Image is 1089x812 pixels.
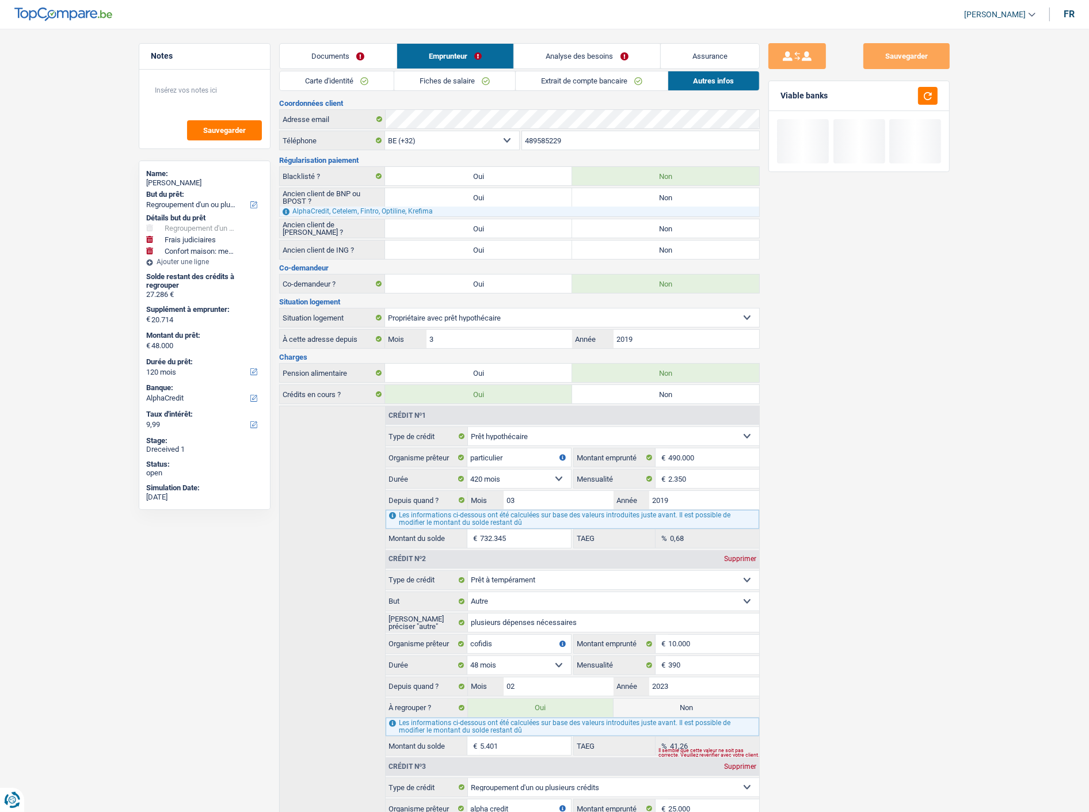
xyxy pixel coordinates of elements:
h3: Situation logement [279,298,760,306]
label: Mois [468,677,504,696]
span: Sauvegarder [203,127,246,134]
span: € [656,470,668,488]
label: Crédits en cours ? [280,385,385,403]
label: [PERSON_NAME] préciser "autre" [386,613,468,632]
div: Supprimer [721,763,759,770]
label: Oui [385,385,572,403]
div: Simulation Date: [146,483,263,493]
label: Blacklisté ? [280,167,385,185]
label: Durée [386,656,467,674]
img: TopCompare Logo [14,7,112,21]
div: Il semble que cette valeur ne soit pas correcte. Veuillez revérifier avec votre client. [658,750,759,755]
div: open [146,468,263,478]
label: Durée [386,470,467,488]
div: Supprimer [721,555,759,562]
a: Fiches de salaire [394,71,515,90]
input: MM [504,677,614,696]
label: Non [572,385,759,403]
label: Taux d'intérêt: [146,410,261,419]
label: Oui [385,167,572,185]
span: [PERSON_NAME] [964,10,1026,20]
h3: Coordonnées client [279,100,760,107]
label: Mensualité [574,470,656,488]
label: Ancien client de BNP ou BPOST ? [280,188,385,207]
h3: Régularisation paiement [279,157,760,164]
span: € [656,635,668,653]
div: Crédit nº3 [386,763,429,770]
label: Depuis quand ? [386,677,468,696]
label: Oui [385,219,572,238]
span: € [146,315,150,324]
div: [DATE] [146,493,263,502]
div: Name: [146,169,263,178]
div: Les informations ci-dessous ont été calculées sur base des valeurs introduites juste avant. Il es... [386,718,759,736]
div: Solde restant des crédits à regrouper [146,272,263,290]
h3: Charges [279,353,760,361]
label: Supplément à emprunter: [146,305,261,314]
a: Documents [280,44,397,68]
input: 401020304 [522,131,760,150]
label: Non [572,219,759,238]
label: But du prêt: [146,190,261,199]
input: MM [504,491,614,509]
button: Sauvegarder [187,120,262,140]
label: TAEG [574,529,656,548]
label: Non [572,364,759,382]
label: Mois [468,491,504,509]
label: Organisme prêteur [386,635,467,653]
div: [PERSON_NAME] [146,178,263,188]
div: Crédit nº1 [386,412,429,419]
h5: Notes [151,51,258,61]
label: TAEG [574,737,656,755]
div: Les informations ci-dessous ont été calculées sur base des valeurs introduites juste avant. Il es... [386,510,759,528]
label: Montant du solde [386,529,467,548]
label: Type de crédit [386,778,468,796]
label: Pension alimentaire [280,364,385,382]
div: Stage: [146,436,263,445]
div: AlphaCredit, Cetelem, Fintro, Optiline, Krefima [280,207,759,216]
div: fr [1064,9,1075,20]
a: Emprunteur [397,44,514,68]
label: Non [572,188,759,207]
label: Adresse email [280,110,385,128]
label: Montant emprunté [574,635,656,653]
button: Sauvegarder [863,43,950,69]
label: Type de crédit [386,571,468,589]
label: Montant du prêt: [146,331,261,340]
label: Oui [468,699,614,717]
span: € [467,737,480,755]
h3: Co-demandeur [279,264,760,272]
label: Oui [385,188,572,207]
span: % [656,737,670,755]
label: Mois [385,330,426,348]
a: Assurance [661,44,760,68]
div: Viable banks [780,91,828,101]
span: € [656,656,668,674]
label: Depuis quand ? [386,491,468,509]
label: Non [572,275,759,293]
label: Année [614,677,649,696]
a: [PERSON_NAME] [955,5,1035,24]
input: AAAA [649,677,759,696]
div: Dreceived 1 [146,445,263,454]
div: 27.286 € [146,290,263,299]
label: Type de crédit [386,427,468,445]
div: Ajouter une ligne [146,258,263,266]
label: Banque: [146,383,261,392]
label: Non [572,241,759,259]
span: € [467,529,480,548]
a: Autres infos [668,71,760,90]
div: Détails but du prêt [146,214,263,223]
label: Oui [385,364,572,382]
a: Carte d'identité [280,71,394,90]
span: % [656,529,670,548]
a: Analyse des besoins [514,44,660,68]
label: Situation logement [280,308,385,327]
label: Ancien client de ING ? [280,241,385,259]
label: Oui [385,275,572,293]
input: AAAA [649,491,759,509]
label: Montant du solde [386,737,467,755]
span: € [656,448,668,467]
label: À cette adresse depuis [280,330,385,348]
label: Co-demandeur ? [280,275,385,293]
